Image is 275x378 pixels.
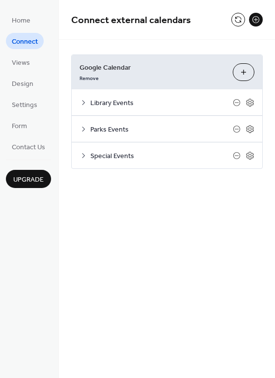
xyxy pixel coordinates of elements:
[6,138,51,155] a: Contact Us
[12,121,27,132] span: Form
[12,100,37,110] span: Settings
[6,12,36,28] a: Home
[71,11,191,30] span: Connect external calendars
[12,142,45,153] span: Contact Us
[6,33,44,49] a: Connect
[80,63,225,73] span: Google Calendar
[6,117,33,134] a: Form
[12,58,30,68] span: Views
[90,125,233,135] span: Parks Events
[12,79,33,89] span: Design
[13,175,44,185] span: Upgrade
[90,98,233,108] span: Library Events
[80,75,99,82] span: Remove
[6,75,39,91] a: Design
[90,151,233,162] span: Special Events
[6,170,51,188] button: Upgrade
[12,37,38,47] span: Connect
[6,96,43,112] a: Settings
[6,54,36,70] a: Views
[12,16,30,26] span: Home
